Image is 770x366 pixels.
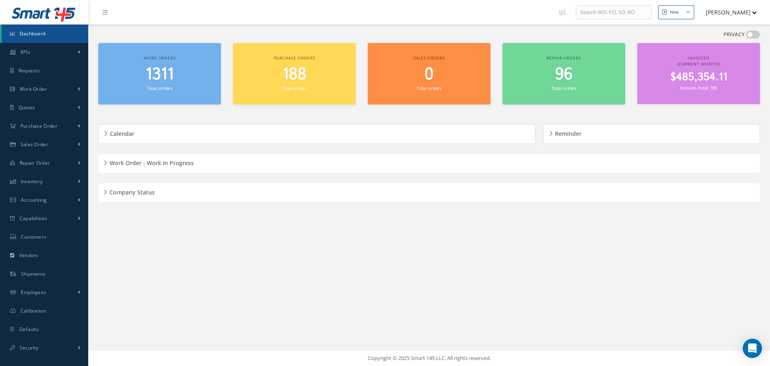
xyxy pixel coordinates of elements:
label: PRIVACY [723,31,745,39]
span: Repair Order [20,159,50,166]
span: Employees [21,289,47,296]
span: KPIs [20,49,30,55]
span: Repair orders [547,55,581,61]
span: (Current Month) [678,61,720,67]
span: Sales orders [413,55,445,61]
span: Dashboard [20,30,46,37]
span: 188 [282,63,306,86]
div: Copyright © 2025 Smart 145 LLC. All rights reserved. [96,354,762,362]
a: Dashboard [2,25,88,43]
a: Repair orders 96 Total orders [503,43,625,104]
span: Security [20,344,38,351]
small: Invoices Total: 190 [680,85,717,91]
h5: Company Status [107,186,155,196]
span: Purchase orders [274,55,315,61]
input: Search WO, PO, SO, RO [576,5,652,20]
small: Total orders [551,85,576,91]
button: New [658,5,694,19]
small: Total orders [282,85,307,91]
span: Sales Order [20,141,48,148]
span: Accounting [21,196,47,203]
span: Defaults [19,326,39,333]
span: Calibration [20,307,46,314]
small: Total orders [147,85,172,91]
a: Purchase orders 188 Total orders [233,43,356,104]
span: 96 [555,63,573,86]
span: Shipments [21,270,46,277]
a: Invoiced (Current Month) $485,354.11 Invoices Total: 190 [637,43,760,104]
div: New [670,9,679,16]
span: $485,354.11 [670,70,727,85]
span: Work Order [20,86,47,92]
span: Requests [18,67,40,74]
span: Quotes [18,104,35,111]
h5: Calendar [107,128,134,137]
span: 1311 [146,63,174,86]
span: Inventory [21,178,43,185]
span: Invoiced [688,55,709,61]
a: Sales orders 0 Total orders [368,43,490,104]
span: Customers [21,233,47,240]
h5: Reminder [553,128,582,137]
span: Capabilities [20,215,47,222]
span: Purchase Order [20,123,57,129]
small: Total orders [417,85,442,91]
span: Work orders [144,55,175,61]
h5: Work Order - Work In Progress [107,157,194,167]
span: Vendors [19,252,38,259]
button: [PERSON_NAME] [698,4,757,20]
span: 0 [425,63,434,86]
div: Open Intercom Messenger [743,339,762,358]
a: Work orders 1311 Total orders [98,43,221,104]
